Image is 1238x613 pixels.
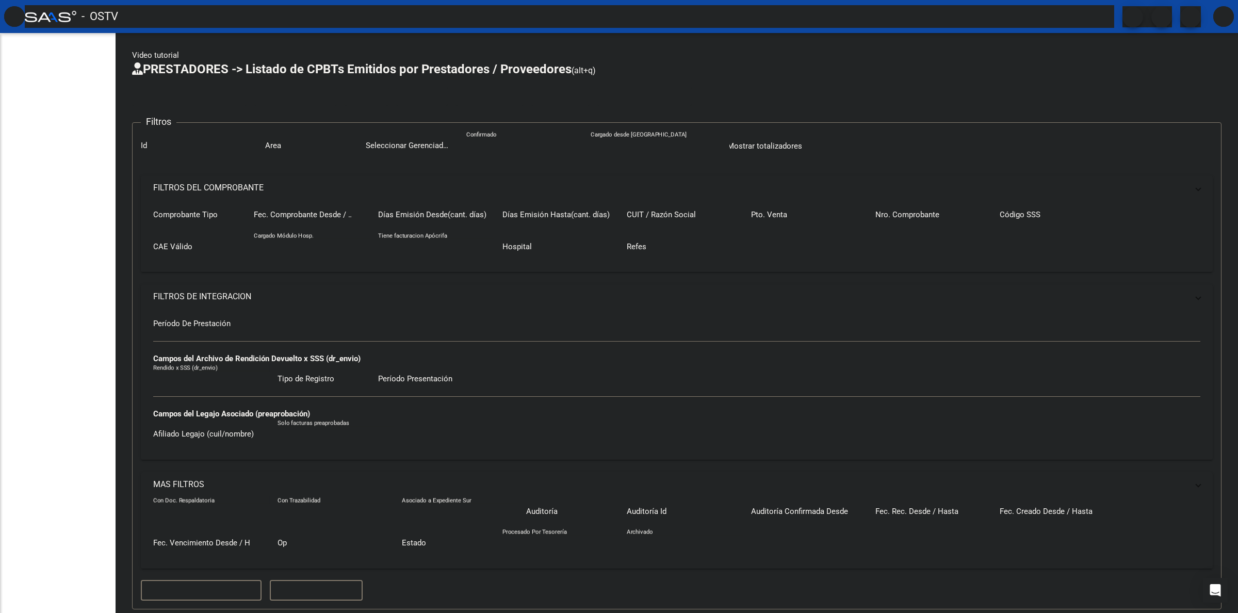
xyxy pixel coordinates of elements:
button: Carga Masiva [254,87,337,106]
mat-icon: cloud_download [404,90,417,102]
mat-icon: cloud_download [464,90,476,102]
span: Todos [153,507,175,516]
mat-icon: cloud_download [353,90,365,102]
input: Fecha inicio [875,507,917,516]
button: Descarga Masiva [597,87,692,106]
span: PRESTADORES -> Listado de CPBTs Emitidos por Prestadores / Proveedores [132,62,572,76]
input: Fecha fin [802,507,852,516]
mat-icon: delete [279,584,291,596]
span: Seleccionar Gerenciador [366,141,449,150]
mat-icon: person [1217,10,1230,22]
button: Open calendar [257,538,269,550]
input: Fecha fin [305,210,355,219]
span: Período Presentación [378,374,485,383]
div: FILTROS DEL COMPROBANTE [141,200,1213,272]
button: Open calendar [1104,506,1116,518]
button: Estandar [455,87,524,106]
mat-expansion-panel-header: FILTROS DEL COMPROBANTE [141,175,1213,200]
div: FILTROS DE INTEGRACION [141,309,1213,459]
mat-panel-title: MAS FILTROS [153,479,1188,490]
mat-icon: menu [8,10,21,22]
span: Tipo de Registro [278,374,361,383]
span: Buscar Comprobante [150,586,252,595]
span: Descarga Masiva [606,92,683,101]
span: Comprobante Tipo [153,210,237,219]
span: No [466,141,477,150]
a: Video tutorial [132,51,179,60]
div: MAS FILTROS [141,497,1213,569]
span: (alt+q) [572,66,596,75]
mat-panel-title: FILTROS DE INTEGRACION [153,291,1188,302]
button: Borrar Filtros [270,580,363,601]
button: Open calendar [358,209,370,221]
mat-expansion-panel-header: FILTROS DE INTEGRACION [141,284,1213,309]
span: Todos [278,429,299,439]
span: Auditoría [526,507,610,516]
span: - OSTV [82,5,118,28]
input: Fecha inicio [751,507,793,516]
span: Todos [627,538,648,547]
input: Fecha fin [926,507,976,516]
button: Open calendar [855,506,867,518]
mat-icon: search [150,584,162,596]
span: Gecros [540,92,581,101]
span: Todos [378,242,400,251]
button: Cargar Comprobante [132,87,247,106]
button: Buscar Comprobante [141,580,262,601]
span: Todos [278,507,299,516]
span: Estado [402,538,485,547]
h3: Filtros [141,115,176,129]
input: Fecha inicio [153,538,195,547]
span: Todos [402,507,423,516]
div: Open Intercom Messenger [1203,578,1228,603]
strong: Campos del Legajo Asociado (preaprobación) [153,409,310,418]
span: Carga Masiva [263,92,329,101]
span: Todos [153,374,175,383]
mat-expansion-panel-header: MAS FILTROS [141,472,1213,497]
strong: Campos del Archivo de Rendición Devuelto x SSS (dr_envio) [153,354,361,363]
mat-icon: cloud_download [540,90,552,102]
input: Fecha fin [204,538,254,547]
span: Todos [591,141,612,150]
span: Cargar Comprobante [140,92,238,101]
span: Area [265,141,349,150]
button: CSV [345,87,388,106]
span: Borrar Filtros [279,586,353,595]
input: Fecha inicio [1000,507,1041,516]
mat-panel-title: FILTROS DEL COMPROBANTE [153,182,1188,193]
button: Open calendar [980,506,991,518]
span: Todos [502,538,524,547]
button: EXCEL [396,87,448,106]
span: Estandar [464,92,515,101]
span: EXCEL [404,92,439,101]
input: Fecha inicio [254,210,296,219]
span: CAE Válido [153,242,237,251]
span: Mostrar totalizadores [727,140,802,152]
app-download-masive: Descarga masiva de comprobantes (adjuntos) [597,87,692,106]
span: CSV [353,92,380,101]
span: Todos [254,242,275,251]
input: Fecha fin [1051,507,1101,516]
button: Gecros [531,87,590,106]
